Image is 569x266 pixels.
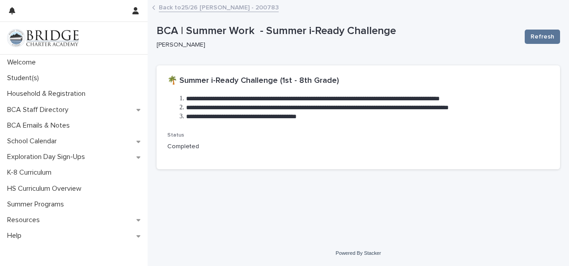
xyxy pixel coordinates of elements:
p: BCA Staff Directory [4,106,76,114]
p: Welcome [4,58,43,67]
p: Household & Registration [4,90,93,98]
p: BCA Emails & Notes [4,121,77,130]
p: Student(s) [4,74,46,82]
p: [PERSON_NAME] [157,41,514,49]
p: Resources [4,216,47,224]
button: Refresh [525,30,560,44]
span: Refresh [531,32,554,41]
p: Summer Programs [4,200,71,209]
a: Back to25/26 [PERSON_NAME] - 200783 [159,2,279,12]
span: Status [167,133,184,138]
a: Powered By Stacker [335,250,381,256]
img: V1C1m3IdTEidaUdm9Hs0 [7,29,79,47]
p: HS Curriculum Overview [4,184,89,193]
p: BCA | Summer Work - Summer i-Ready Challenge [157,25,518,38]
p: School Calendar [4,137,64,146]
h2: 🌴 Summer i-Ready Challenge (1st - 8th Grade) [167,76,339,86]
p: K-8 Curriculum [4,168,59,177]
p: Help [4,232,29,240]
p: Completed [167,142,549,151]
p: Exploration Day Sign-Ups [4,153,92,161]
